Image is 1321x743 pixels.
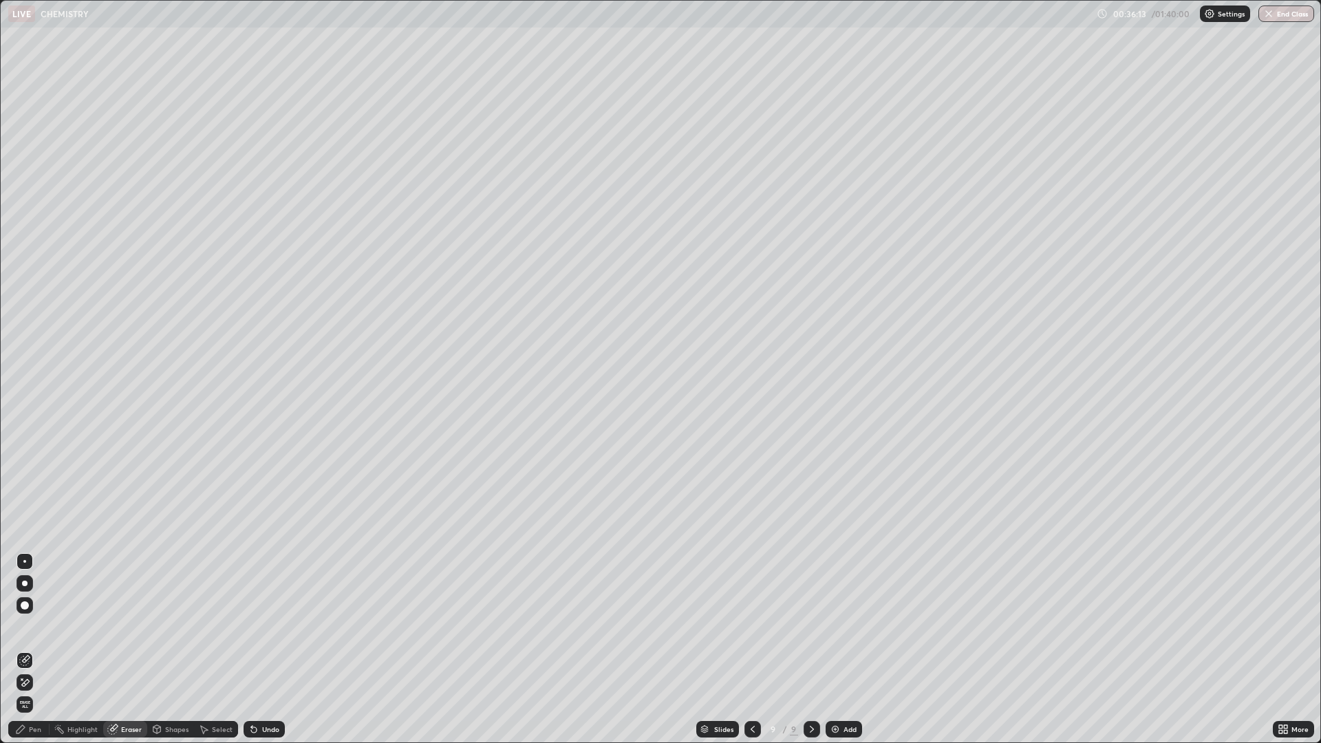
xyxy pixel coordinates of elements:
[1258,6,1314,22] button: End Class
[41,8,89,19] p: CHEMISTRY
[714,726,733,733] div: Slides
[830,724,841,735] img: add-slide-button
[212,726,233,733] div: Select
[29,726,41,733] div: Pen
[67,726,98,733] div: Highlight
[1263,8,1274,19] img: end-class-cross
[12,8,31,19] p: LIVE
[262,726,279,733] div: Undo
[121,726,142,733] div: Eraser
[766,725,780,733] div: 9
[844,726,857,733] div: Add
[783,725,787,733] div: /
[1204,8,1215,19] img: class-settings-icons
[17,700,32,709] span: Erase all
[1218,10,1245,17] p: Settings
[1291,726,1309,733] div: More
[165,726,189,733] div: Shapes
[790,723,798,735] div: 9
